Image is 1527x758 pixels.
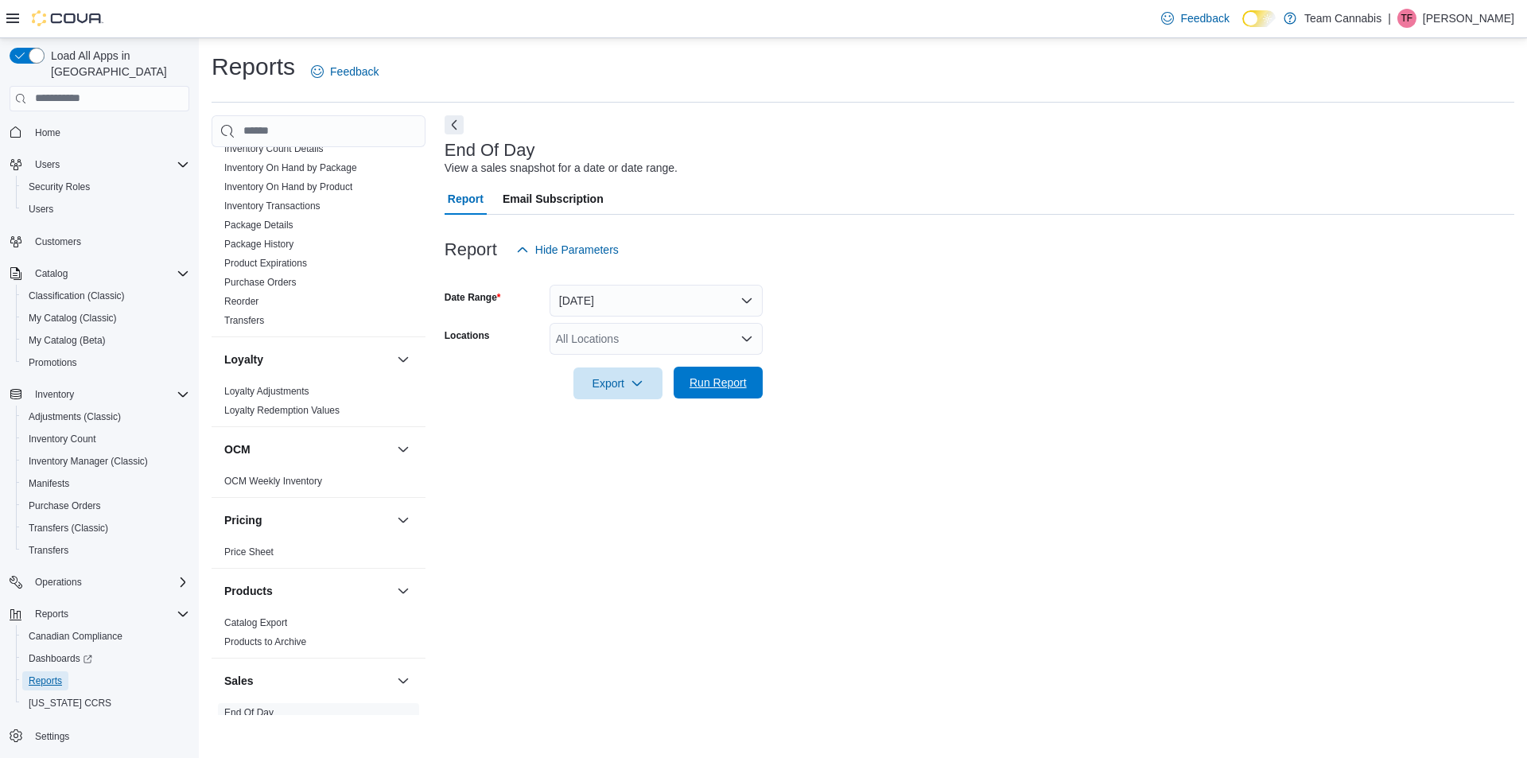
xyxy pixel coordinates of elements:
a: Dashboards [16,647,196,670]
a: Catalog Export [224,617,287,628]
p: Team Cannabis [1304,9,1381,28]
span: Product Expirations [224,257,307,270]
button: Loyalty [224,352,390,367]
div: Products [212,613,425,658]
span: Reports [22,671,189,690]
a: Reports [22,671,68,690]
span: Users [22,200,189,219]
button: Next [445,115,464,134]
h3: OCM [224,441,251,457]
span: Inventory Count Details [224,142,324,155]
span: Hide Parameters [535,242,619,258]
span: Load All Apps in [GEOGRAPHIC_DATA] [45,48,189,80]
span: Security Roles [29,181,90,193]
span: Purchase Orders [224,276,297,289]
span: TF [1401,9,1413,28]
button: Transfers [16,539,196,562]
div: Pricing [212,542,425,568]
span: Reorder [224,295,258,308]
a: Products to Archive [224,636,306,647]
span: Run Report [690,375,747,391]
a: Customers [29,232,87,251]
span: Dashboards [22,649,189,668]
span: Customers [29,231,189,251]
span: Loyalty Redemption Values [224,404,340,417]
button: Catalog [3,262,196,285]
span: Manifests [29,477,69,490]
a: Home [29,123,67,142]
label: Date Range [445,291,501,304]
a: My Catalog (Beta) [22,331,112,350]
button: Settings [3,724,196,747]
button: Inventory Manager (Classic) [16,450,196,472]
span: Security Roles [22,177,189,196]
button: Users [3,154,196,176]
button: Operations [29,573,88,592]
span: Operations [35,576,82,589]
span: Catalog Export [224,616,287,629]
button: Pricing [224,512,390,528]
a: Product Expirations [224,258,307,269]
span: My Catalog (Classic) [29,312,117,325]
button: My Catalog (Beta) [16,329,196,352]
span: Home [35,126,60,139]
span: Inventory Count [29,433,96,445]
a: Transfers [22,541,75,560]
button: Run Report [674,367,763,398]
a: Purchase Orders [224,277,297,288]
label: Locations [445,329,490,342]
a: Dashboards [22,649,99,668]
span: Package Details [224,219,293,231]
button: Reports [3,603,196,625]
span: Users [35,158,60,171]
button: Inventory Count [16,428,196,450]
span: Adjustments (Classic) [22,407,189,426]
span: Classification (Classic) [22,286,189,305]
a: Package History [224,239,293,250]
button: Canadian Compliance [16,625,196,647]
a: Manifests [22,474,76,493]
button: OCM [394,440,413,459]
button: OCM [224,441,390,457]
div: Loyalty [212,382,425,426]
h3: End Of Day [445,141,535,160]
button: Inventory [3,383,196,406]
a: Feedback [305,56,385,87]
span: Promotions [22,353,189,372]
button: Security Roles [16,176,196,198]
span: Customers [35,235,81,248]
a: Price Sheet [224,546,274,558]
a: Feedback [1155,2,1235,34]
button: Catalog [29,264,74,283]
span: Dark Mode [1242,27,1243,28]
button: Operations [3,571,196,593]
span: Classification (Classic) [29,290,125,302]
span: Products to Archive [224,636,306,648]
button: Classification (Classic) [16,285,196,307]
h3: Pricing [224,512,262,528]
div: Tom Finnigan [1397,9,1416,28]
a: [US_STATE] CCRS [22,694,118,713]
img: Cova [32,10,103,26]
button: Products [224,583,390,599]
a: Inventory On Hand by Product [224,181,352,192]
a: Security Roles [22,177,96,196]
button: Manifests [16,472,196,495]
span: OCM Weekly Inventory [224,475,322,488]
button: Pricing [394,511,413,530]
a: Transfers [224,315,264,326]
h1: Reports [212,51,295,83]
button: My Catalog (Classic) [16,307,196,329]
a: Promotions [22,353,84,372]
a: Loyalty Adjustments [224,386,309,397]
span: Settings [29,725,189,745]
a: End Of Day [224,707,274,718]
a: Inventory On Hand by Package [224,162,357,173]
span: Canadian Compliance [29,630,122,643]
span: My Catalog (Classic) [22,309,189,328]
button: Hide Parameters [510,234,625,266]
span: Transfers [224,314,264,327]
span: Reports [29,674,62,687]
a: Inventory Count [22,430,103,449]
h3: Report [445,240,497,259]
